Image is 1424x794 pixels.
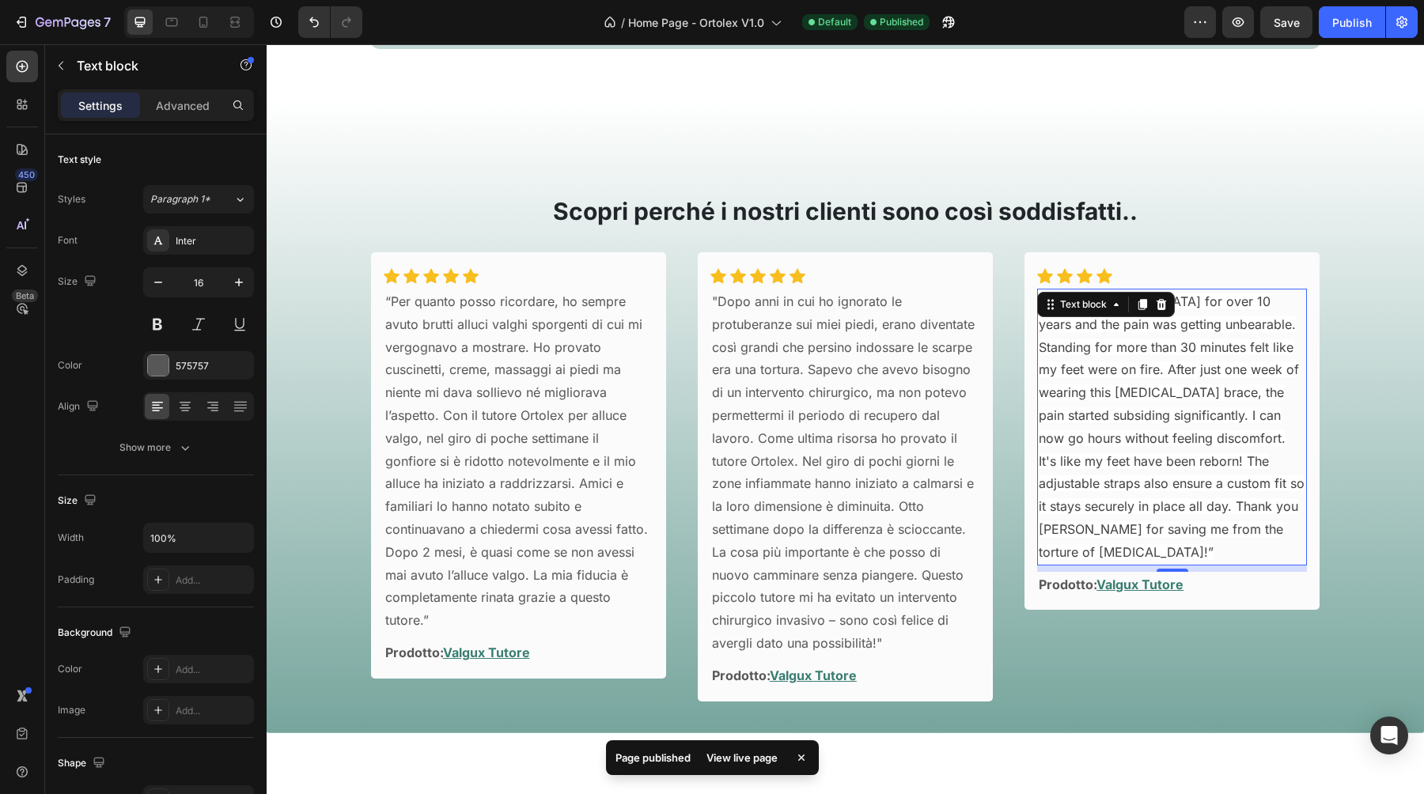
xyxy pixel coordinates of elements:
[58,622,134,644] div: Background
[176,704,250,718] div: Add...
[104,13,111,32] p: 7
[58,192,85,206] div: Styles
[176,234,250,248] div: Inter
[58,233,78,248] div: Font
[772,532,830,548] strong: Prodotto:
[818,15,851,29] span: Default
[503,623,590,639] u: Valgux Tutore
[830,532,917,548] u: Valgux Tutore
[58,703,85,717] div: Image
[58,531,84,545] div: Width
[790,253,843,267] div: Text block
[156,97,210,114] p: Advanced
[77,56,211,75] p: Text block
[119,440,193,456] div: Show more
[267,44,1424,794] iframe: Design area
[1319,6,1385,38] button: Publish
[58,573,94,587] div: Padding
[144,524,253,552] input: Auto
[621,14,625,31] span: /
[143,185,254,214] button: Paragraph 1*
[176,663,250,677] div: Add...
[444,244,714,612] div: Rich Text Editor. Editing area: main
[298,6,362,38] div: Undo/Redo
[628,14,764,31] span: Home Page - Ortolex V1.0
[772,249,1038,516] span: “I've had [MEDICAL_DATA] for over 10 years and the pain was getting unbearable. Standing for more...
[697,747,787,769] div: View live page
[150,192,210,206] span: Paragraph 1*
[771,244,1040,521] div: Rich Text Editor. Editing area: main
[445,623,503,639] strong: Prodotto:
[12,289,38,302] div: Beta
[6,6,118,38] button: 7
[1274,16,1300,29] span: Save
[176,359,250,373] div: 575757
[58,358,82,372] div: Color
[58,433,254,462] button: Show more
[58,490,100,512] div: Size
[880,15,923,29] span: Published
[58,271,100,293] div: Size
[615,750,691,766] p: Page published
[58,753,108,774] div: Shape
[1370,716,1408,754] div: Open Intercom Messenger
[15,168,38,181] div: 450
[58,153,101,167] div: Text style
[176,573,250,588] div: Add...
[445,246,712,611] p: "Dopo anni in cui ho ignorato le protuberanze sui miei piedi, erano diventate così grandi che per...
[58,396,102,418] div: Align
[1332,14,1372,31] div: Publish
[1260,6,1312,38] button: Save
[78,97,123,114] p: Settings
[58,662,82,676] div: Color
